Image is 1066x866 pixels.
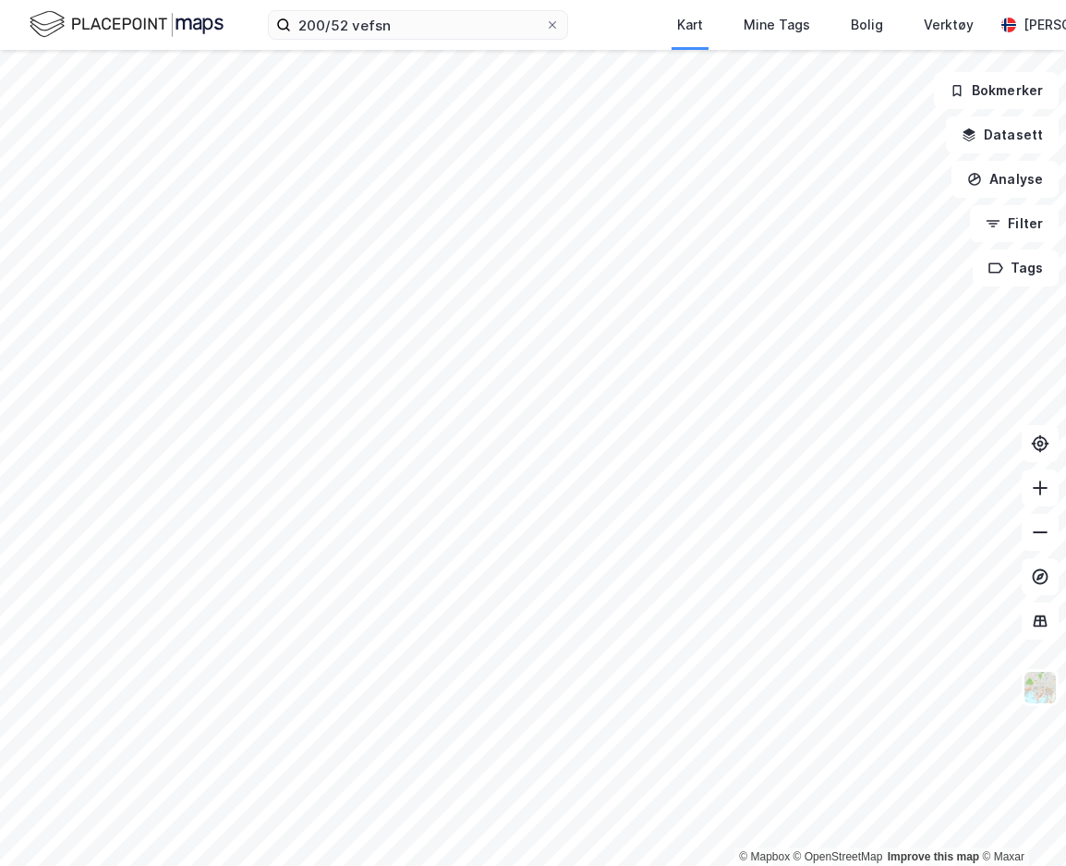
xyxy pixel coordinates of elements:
[291,11,545,39] input: Søk på adresse, matrikkel, gårdeiere, leietakere eller personer
[851,14,883,36] div: Bolig
[793,850,883,863] a: OpenStreetMap
[974,777,1066,866] iframe: Chat Widget
[1023,670,1058,705] img: Z
[973,250,1059,287] button: Tags
[30,8,224,41] img: logo.f888ab2527a4732fd821a326f86c7f29.svg
[888,850,979,863] a: Improve this map
[677,14,703,36] div: Kart
[924,14,974,36] div: Verktøy
[946,116,1059,153] button: Datasett
[970,205,1059,242] button: Filter
[934,72,1059,109] button: Bokmerker
[951,161,1059,198] button: Analyse
[739,850,790,863] a: Mapbox
[744,14,810,36] div: Mine Tags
